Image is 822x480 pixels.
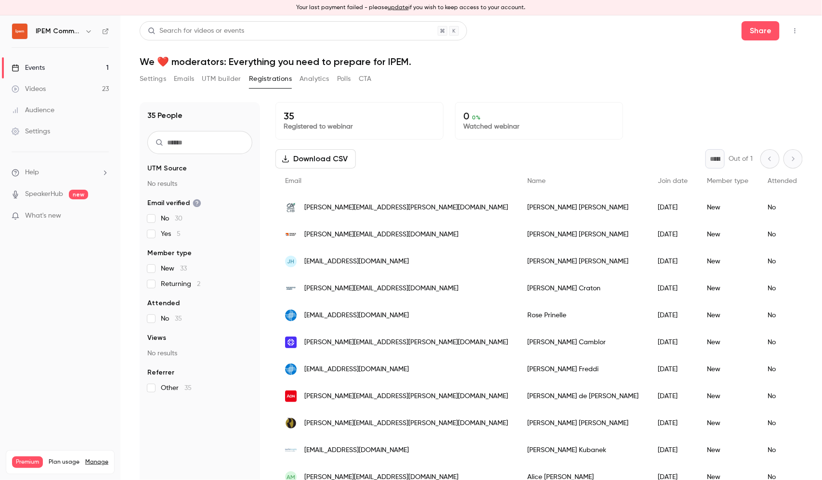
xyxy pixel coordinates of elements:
button: UTM builder [202,71,241,87]
button: Emails [174,71,194,87]
span: [EMAIL_ADDRESS][DOMAIN_NAME] [304,364,409,375]
div: New [697,383,758,410]
button: Settings [140,71,166,87]
button: Polls [337,71,351,87]
img: milkeninstitute.org [285,310,297,321]
span: Member type [707,178,748,184]
img: aon.com [285,390,297,402]
div: [DATE] [648,275,697,302]
span: New [161,264,187,273]
div: [PERSON_NAME] Camblor [518,329,648,356]
p: No results [147,179,252,189]
div: No [758,248,807,275]
div: New [697,194,758,221]
button: Registrations [249,71,292,87]
div: [PERSON_NAME] Kubanek [518,437,648,464]
button: Download CSV [275,149,356,169]
div: Videos [12,84,46,94]
span: No [161,214,183,223]
img: raymondjames.com [285,283,297,294]
div: No [758,410,807,437]
span: [PERSON_NAME][EMAIL_ADDRESS][DOMAIN_NAME] [304,230,458,240]
span: Plan usage [49,458,79,466]
span: 5 [177,231,181,237]
div: [PERSON_NAME] [PERSON_NAME] [518,194,648,221]
p: Your last payment failed - please if you wish to keep access to your account. [297,3,526,12]
span: 35 [175,315,182,322]
span: Help [25,168,39,178]
img: octus.com [285,337,297,348]
span: Premium [12,456,43,468]
button: CTA [359,71,372,87]
span: Views [147,333,166,343]
span: new [69,190,88,199]
span: UTM Source [147,164,187,173]
span: [PERSON_NAME][EMAIL_ADDRESS][PERSON_NAME][DOMAIN_NAME] [304,337,508,348]
span: [PERSON_NAME][EMAIL_ADDRESS][DOMAIN_NAME] [304,284,458,294]
button: Share [742,21,780,40]
span: What's new [25,211,61,221]
img: IPEM Community [12,24,27,39]
span: Attended [147,298,180,308]
div: Audience [12,105,54,115]
h1: We ❤️ moderators: Everything you need to prepare for IPEM. [140,56,803,67]
span: [EMAIL_ADDRESS][DOMAIN_NAME] [304,445,409,455]
span: Other [161,383,192,393]
div: Events [12,63,45,73]
div: [DATE] [648,194,697,221]
p: Registered to webinar [284,122,435,131]
div: [DATE] [648,248,697,275]
img: levfininsights.com [285,444,297,456]
img: milkeninstitute.org [285,363,297,375]
span: [EMAIL_ADDRESS][DOMAIN_NAME] [304,257,409,267]
iframe: Noticeable Trigger [97,212,109,221]
span: 0 % [472,114,481,121]
img: franceinvest.eu [285,229,297,240]
h6: IPEM Community [36,26,81,36]
div: [DATE] [648,221,697,248]
span: [PERSON_NAME][EMAIL_ADDRESS][PERSON_NAME][DOMAIN_NAME] [304,418,508,428]
div: New [697,356,758,383]
img: ca-cib.com [285,202,297,213]
li: help-dropdown-opener [12,168,109,178]
p: Watched webinar [463,122,615,131]
section: facet-groups [147,164,252,393]
div: No [758,275,807,302]
span: 33 [180,265,187,272]
span: Join date [658,178,688,184]
span: [PERSON_NAME][EMAIL_ADDRESS][PERSON_NAME][DOMAIN_NAME] [304,391,508,402]
div: [DATE] [648,437,697,464]
h1: 35 People [147,110,183,121]
div: [PERSON_NAME] [PERSON_NAME] [518,410,648,437]
span: Member type [147,248,192,258]
span: Name [527,178,546,184]
div: Search for videos or events [148,26,244,36]
div: [PERSON_NAME] Freddi [518,356,648,383]
div: No [758,194,807,221]
span: 35 [184,385,192,391]
div: Settings [12,127,50,136]
span: 30 [175,215,183,222]
p: 35 [284,110,435,122]
p: Out of 1 [729,154,753,164]
a: SpeakerHub [25,189,63,199]
div: New [697,329,758,356]
div: [PERSON_NAME] [PERSON_NAME] [518,221,648,248]
div: [PERSON_NAME] [PERSON_NAME] [518,248,648,275]
div: No [758,302,807,329]
div: New [697,275,758,302]
div: New [697,248,758,275]
div: New [697,410,758,437]
button: Analytics [300,71,329,87]
div: [DATE] [648,383,697,410]
button: update [388,3,409,12]
a: Manage [85,458,108,466]
span: Email [285,178,301,184]
span: Email verified [147,198,201,208]
p: No results [147,349,252,358]
div: [DATE] [648,329,697,356]
p: 0 [463,110,615,122]
div: [DATE] [648,410,697,437]
span: Attended [768,178,797,184]
span: Returning [161,279,200,289]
